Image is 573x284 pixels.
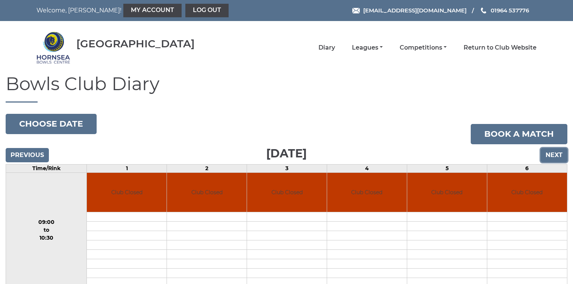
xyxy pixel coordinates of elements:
[487,173,567,212] td: Club Closed
[407,164,487,172] td: 5
[6,148,49,162] input: Previous
[480,6,529,15] a: Phone us 01964 537776
[541,148,567,162] input: Next
[185,4,229,17] a: Log out
[76,38,195,50] div: [GEOGRAPHIC_DATA]
[471,124,567,144] a: Book a match
[352,6,467,15] a: Email [EMAIL_ADDRESS][DOMAIN_NAME]
[464,44,537,52] a: Return to Club Website
[491,7,529,14] span: 01964 537776
[123,4,182,17] a: My Account
[352,44,383,52] a: Leagues
[318,44,335,52] a: Diary
[363,7,467,14] span: [EMAIL_ADDRESS][DOMAIN_NAME]
[247,164,327,172] td: 3
[352,8,360,14] img: Email
[481,8,486,14] img: Phone us
[400,44,447,52] a: Competitions
[36,4,238,17] nav: Welcome, [PERSON_NAME]!
[87,164,167,172] td: 1
[327,173,407,212] td: Club Closed
[6,74,567,103] h1: Bowls Club Diary
[36,31,70,65] img: Hornsea Bowls Centre
[327,164,407,172] td: 4
[407,173,487,212] td: Club Closed
[167,164,247,172] td: 2
[6,114,97,134] button: Choose date
[487,164,567,172] td: 6
[167,173,247,212] td: Club Closed
[247,173,327,212] td: Club Closed
[6,164,87,172] td: Time/Rink
[87,173,167,212] td: Club Closed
